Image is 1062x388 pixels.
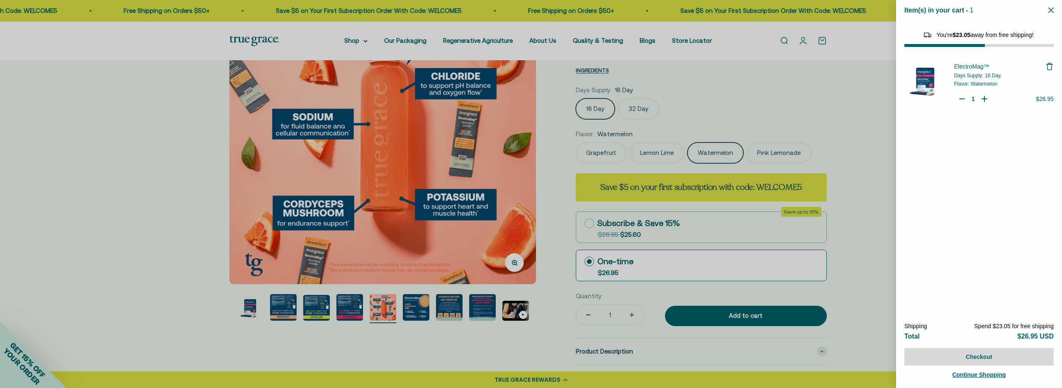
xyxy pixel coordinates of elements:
[954,73,1002,79] span: Days Supply: 16 Day,
[904,59,946,101] img: ElectroMag™ - 16 Day / Watermelon
[904,348,1054,366] button: Checkout
[954,81,997,87] span: Flavor: Watermelon
[1045,62,1054,71] button: Remove ElectroMag™
[904,370,1054,380] a: Continue Shopping
[954,63,989,70] span: ElectroMag™
[952,371,1006,378] span: Continue Shopping
[1018,333,1054,340] span: $26.95 USD
[970,7,974,14] span: 1
[952,32,970,38] span: $23.05
[954,62,1045,71] a: ElectroMag™
[936,32,1033,38] span: You're away from free shipping!
[904,333,920,340] span: Total
[923,30,933,40] img: Reward bar icon image
[974,323,1054,329] span: Spend $23.05 for free shipping
[969,95,977,103] input: Quantity for ElectroMag™
[904,7,968,14] span: Item(s) in your cart -
[904,323,927,329] span: Shipping
[1048,6,1054,14] button: Close
[1036,96,1054,102] span: $26.95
